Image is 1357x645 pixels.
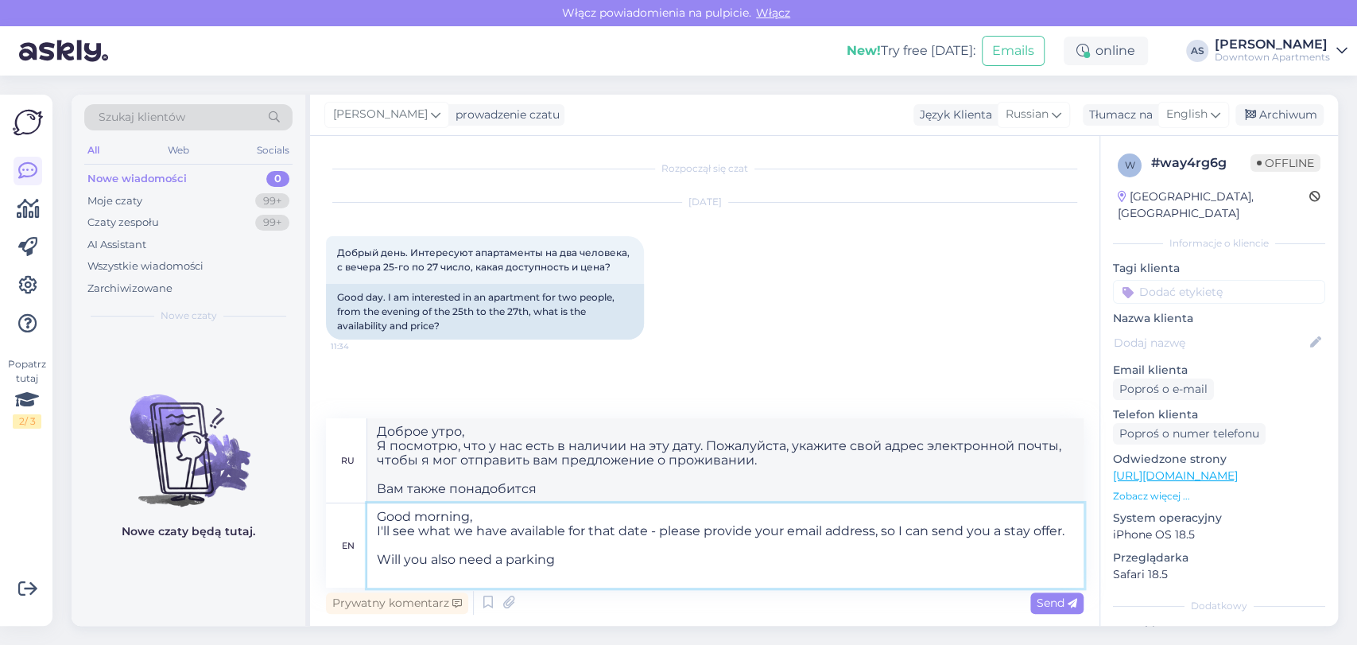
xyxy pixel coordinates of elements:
a: [PERSON_NAME]Downtown Apartments [1215,38,1347,64]
div: Rozpoczął się czat [326,161,1084,176]
textarea: Доброе утро, Я посмотрю, что у нас есть в наличии на эту дату. Пожалуйста, укажите свой адрес эле... [367,418,1084,503]
textarea: Good morning, I'll see what we have available for that date - please provide your email address, ... [367,503,1084,588]
div: Moje czaty [87,193,142,209]
p: Nowe czaty będą tutaj. [122,523,255,540]
span: Russian [1006,106,1049,123]
span: English [1166,106,1208,123]
input: Dodać etykietę [1113,280,1325,304]
div: Popatrz tutaj [13,357,41,429]
span: Nowe czaty [161,309,217,323]
div: Prywatny komentarz [326,593,468,614]
div: Archiwum [1235,104,1324,126]
div: [DATE] [326,195,1084,209]
input: Dodaj nazwę [1114,334,1307,352]
img: Askly Logo [13,107,43,138]
p: iPhone OS 18.5 [1113,526,1325,543]
span: [PERSON_NAME] [333,106,428,123]
p: Notatki [1113,623,1325,639]
b: New! [847,43,881,58]
div: Język Klienta [913,107,992,123]
div: Wszystkie wiadomości [87,258,204,274]
span: Offline [1250,154,1320,172]
div: Informacje o kliencie [1113,236,1325,251]
div: Downtown Apartments [1215,51,1330,64]
div: en [342,532,355,559]
div: Try free [DATE]: [847,41,975,60]
div: Tłumacz na [1083,107,1153,123]
span: 11:34 [331,340,390,352]
p: Przeglądarka [1113,550,1325,566]
p: Zobacz więcej ... [1113,489,1325,503]
div: ru [341,447,355,474]
div: # way4rg6g [1151,153,1250,173]
div: [PERSON_NAME] [1215,38,1330,51]
div: Socials [254,140,293,161]
div: online [1064,37,1148,65]
span: Szukaj klientów [99,109,185,126]
div: Nowe wiadomości [87,171,187,187]
img: No chats [72,366,305,509]
div: Web [165,140,192,161]
div: 0 [266,171,289,187]
div: 2 / 3 [13,414,41,429]
p: Odwiedzone strony [1113,451,1325,468]
div: AI Assistant [87,237,146,253]
p: Safari 18.5 [1113,566,1325,583]
button: Emails [982,36,1045,66]
div: Dodatkowy [1113,599,1325,613]
span: Send [1037,596,1077,610]
div: Poproś o e-mail [1113,379,1214,400]
div: Czaty zespołu [87,215,159,231]
span: Добрый день. Интересуют апартаменты на два человека, с вечера 25-го по 27 число, какая доступност... [337,247,632,273]
div: Poproś o numer telefonu [1113,423,1266,445]
span: w [1125,159,1135,171]
p: Nazwa klienta [1113,310,1325,327]
p: Telefon klienta [1113,406,1325,423]
span: Włącz [751,6,795,20]
div: Zarchiwizowane [87,281,173,297]
div: prowadzenie czatu [449,107,560,123]
div: [GEOGRAPHIC_DATA], [GEOGRAPHIC_DATA] [1118,188,1309,222]
a: [URL][DOMAIN_NAME] [1113,468,1238,483]
div: AS [1186,40,1208,62]
p: System operacyjny [1113,510,1325,526]
p: Email klienta [1113,362,1325,379]
div: 99+ [255,193,289,209]
p: Tagi klienta [1113,260,1325,277]
div: Good day. I am interested in an apartment for two people, from the evening of the 25th to the 27t... [326,284,644,340]
div: 99+ [255,215,289,231]
div: All [84,140,103,161]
